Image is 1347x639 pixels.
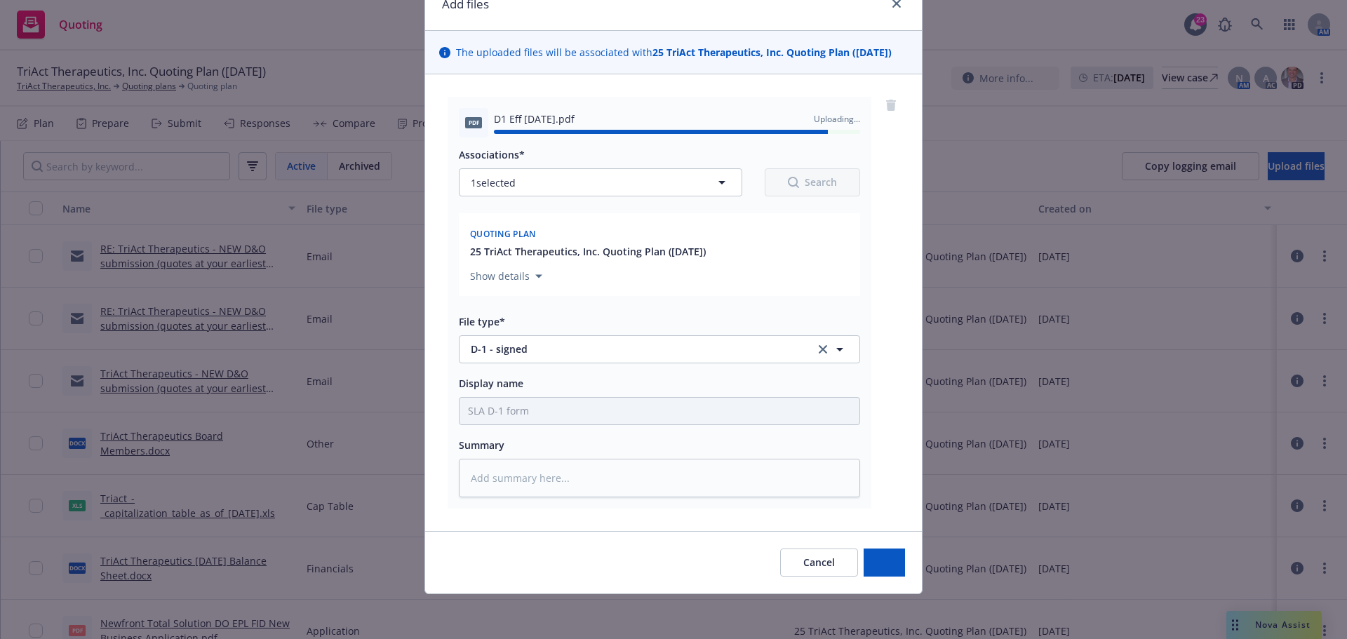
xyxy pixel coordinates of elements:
span: pdf [465,117,482,128]
span: Summary [459,438,504,452]
button: Show details [464,268,548,285]
button: 25 TriAct Therapeutics, Inc. Quoting Plan ([DATE]) [470,244,706,259]
span: Uploading... [814,113,860,125]
button: 1selected [459,168,742,196]
a: clear selection [815,341,831,358]
span: The uploaded files will be associated with [456,45,892,60]
strong: 25 TriAct Therapeutics, Inc. Quoting Plan ([DATE]) [652,46,892,59]
input: Add display name here... [460,398,859,424]
button: Cancel [780,549,858,577]
span: Cancel [803,556,835,569]
span: Add files [864,556,905,569]
span: Display name [459,377,523,390]
span: Associations* [459,148,525,161]
a: remove [883,97,899,114]
button: D-1 - signedclear selection [459,335,860,363]
span: File type* [459,315,505,328]
span: Quoting plan [470,228,536,240]
span: D-1 - signed [471,342,796,356]
button: Add files [864,549,905,577]
span: D1 Eff [DATE].pdf [494,112,575,126]
span: 1 selected [471,175,516,190]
